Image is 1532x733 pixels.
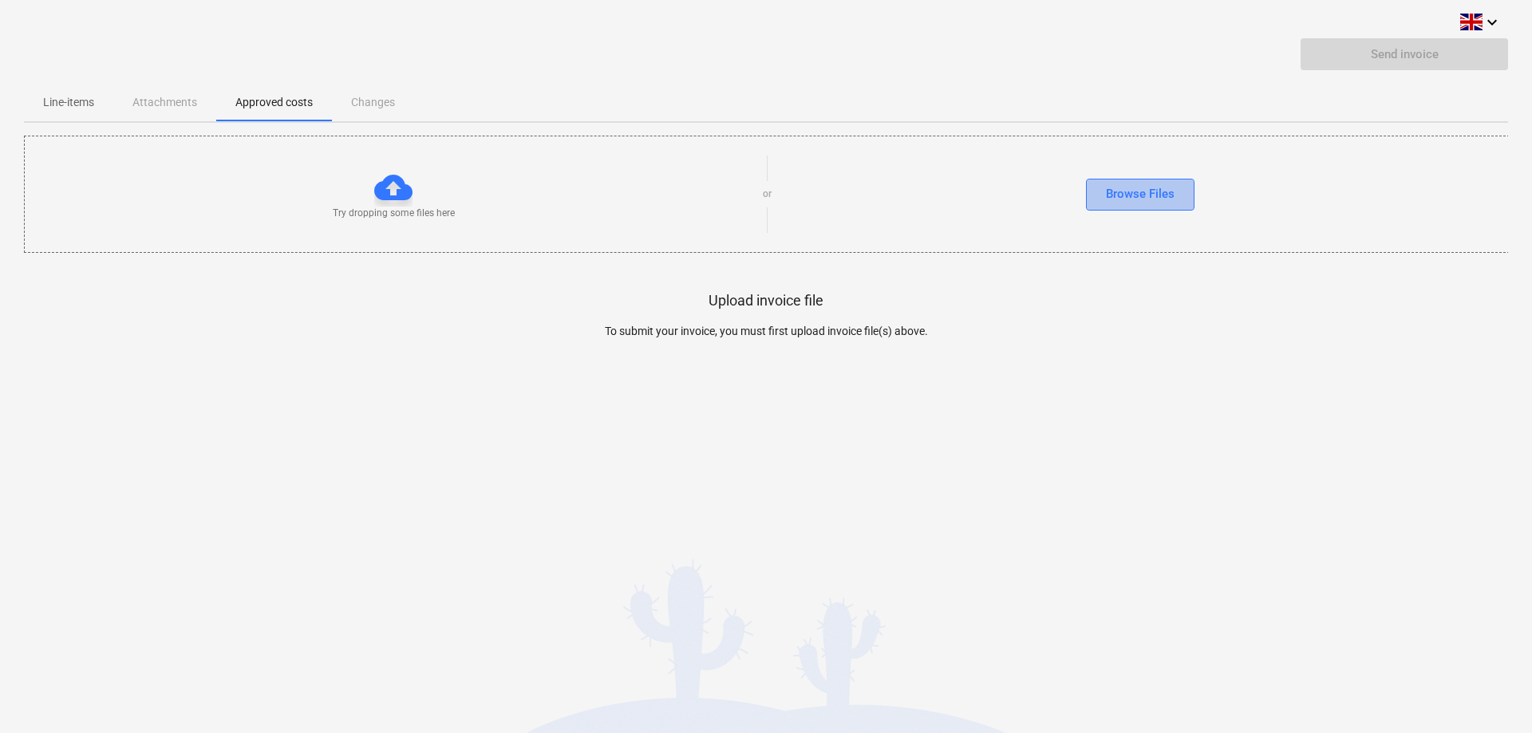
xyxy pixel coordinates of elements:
[1106,183,1175,204] div: Browse Files
[395,323,1137,340] p: To submit your invoice, you must first upload invoice file(s) above.
[1086,179,1194,211] button: Browse Files
[43,94,94,111] p: Line-items
[709,291,823,310] p: Upload invoice file
[763,187,772,201] p: or
[1483,13,1502,32] i: keyboard_arrow_down
[333,207,455,220] p: Try dropping some files here
[235,94,313,111] p: Approved costs
[24,136,1510,253] div: Try dropping some files hereorBrowse Files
